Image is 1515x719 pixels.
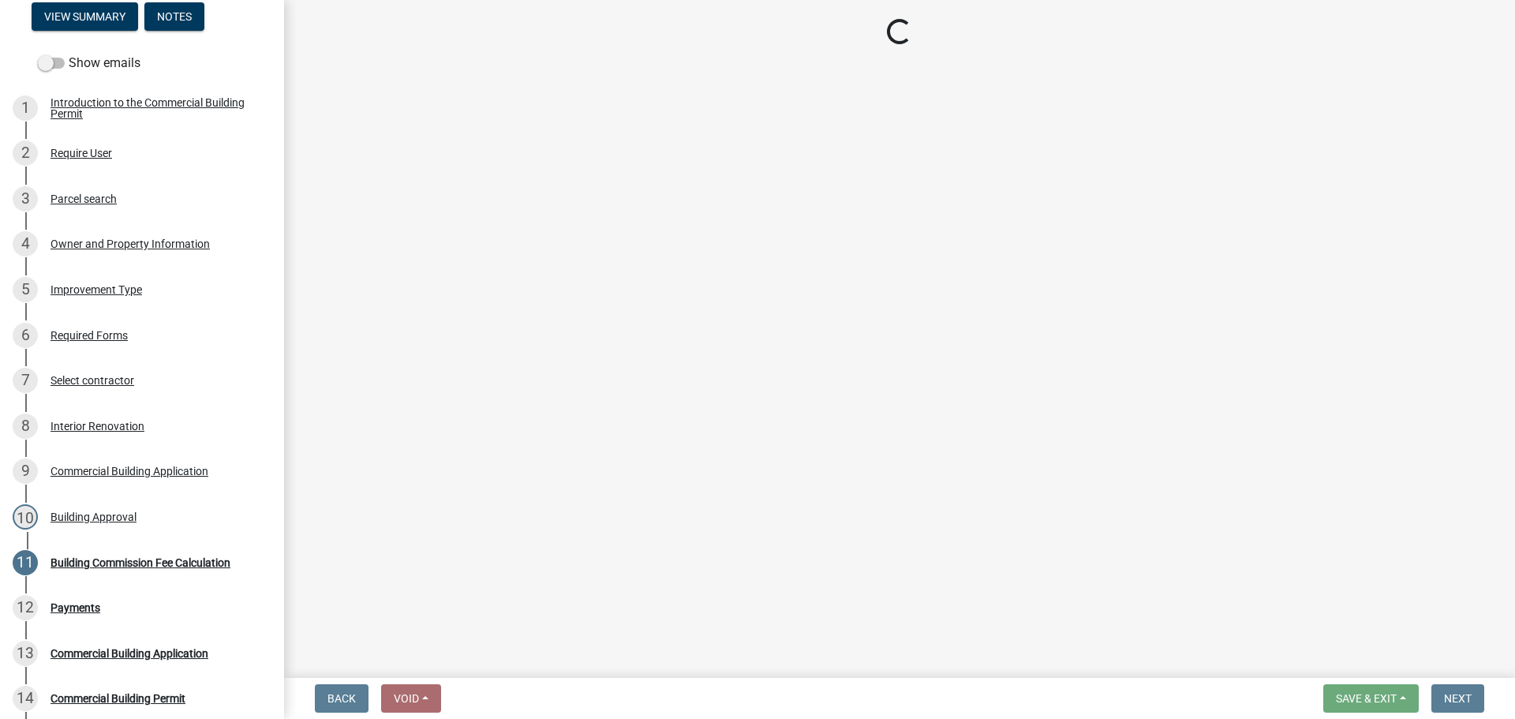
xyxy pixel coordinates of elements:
div: 11 [13,550,38,575]
button: View Summary [32,2,138,31]
div: Commercial Building Application [50,648,208,659]
div: 14 [13,686,38,711]
label: Show emails [38,54,140,73]
wm-modal-confirm: Summary [32,11,138,24]
wm-modal-confirm: Notes [144,11,204,24]
div: 6 [13,323,38,348]
button: Back [315,684,368,713]
div: Require User [50,148,112,159]
div: Building Commission Fee Calculation [50,557,230,568]
div: 3 [13,186,38,212]
div: 1 [13,95,38,121]
div: 12 [13,595,38,620]
div: Parcel search [50,193,117,204]
div: 5 [13,277,38,302]
button: Notes [144,2,204,31]
span: Back [327,692,356,705]
span: Save & Exit [1336,692,1397,705]
div: Required Forms [50,330,128,341]
div: Owner and Property Information [50,238,210,249]
button: Save & Exit [1323,684,1419,713]
button: Void [381,684,441,713]
div: 10 [13,504,38,530]
div: Building Approval [50,511,137,522]
div: 2 [13,140,38,166]
div: Interior Renovation [50,421,144,432]
div: 4 [13,231,38,257]
div: Payments [50,602,100,613]
div: 13 [13,641,38,666]
span: Void [394,692,419,705]
button: Next [1431,684,1484,713]
div: Improvement Type [50,284,142,295]
span: Next [1444,692,1472,705]
div: 9 [13,459,38,484]
div: Commercial Building Permit [50,693,185,704]
div: 8 [13,414,38,439]
div: Commercial Building Application [50,466,208,477]
div: Select contractor [50,375,134,386]
div: 7 [13,368,38,393]
div: Introduction to the Commercial Building Permit [50,97,259,119]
